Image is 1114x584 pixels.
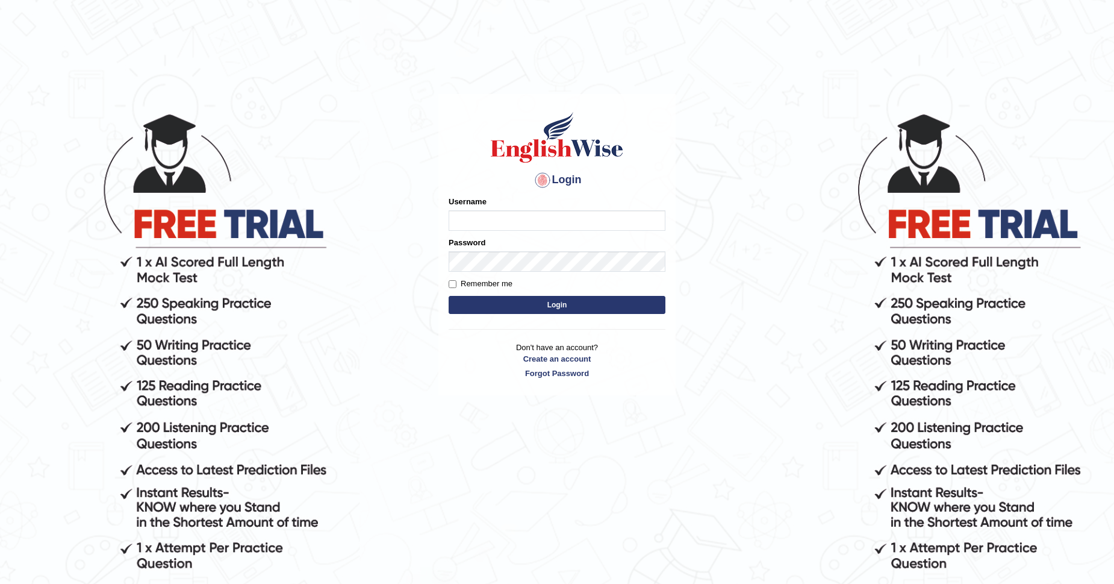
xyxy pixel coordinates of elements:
[449,171,665,190] h4: Login
[449,353,665,365] a: Create an account
[449,278,512,290] label: Remember me
[449,296,665,314] button: Login
[449,342,665,379] p: Don't have an account?
[488,110,626,165] img: Logo of English Wise sign in for intelligent practice with AI
[449,196,487,207] label: Username
[449,280,456,288] input: Remember me
[449,237,485,248] label: Password
[449,368,665,379] a: Forgot Password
